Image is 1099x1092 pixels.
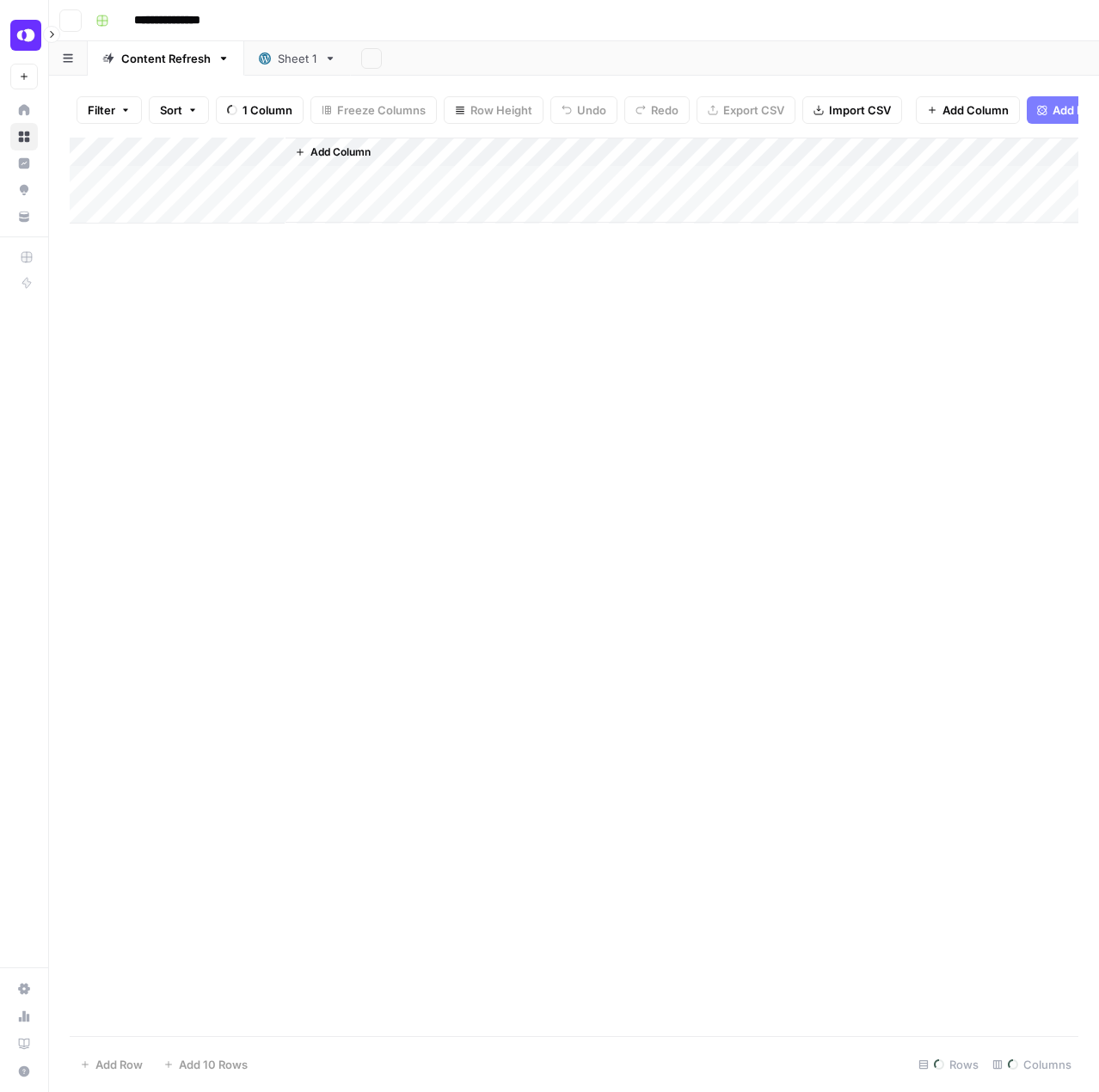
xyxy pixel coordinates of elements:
button: Add Row [70,1051,153,1078]
span: Row Height [470,101,532,119]
a: Settings [10,975,38,1003]
div: Columns [985,1051,1078,1078]
span: Redo [651,101,678,119]
a: Browse [10,123,38,150]
button: Freeze Columns [310,96,437,124]
button: Workspace: OpenPhone [10,14,38,57]
button: Add Column [288,141,378,163]
a: Learning Hub [10,1030,38,1058]
button: Help + Support [10,1058,38,1085]
div: Rows [912,1051,985,1078]
a: Sheet 1 [244,41,351,76]
span: 1 Column [243,101,292,119]
a: Home [10,96,38,124]
button: Redo [624,96,690,124]
a: Opportunities [10,176,38,204]
button: Add 10 Rows [153,1051,258,1078]
span: Add Column [942,101,1009,119]
div: Content Refresh [121,50,211,67]
a: Insights [10,150,38,177]
span: Add Column [310,144,371,160]
img: OpenPhone Logo [10,20,41,51]
button: Export CSV [697,96,795,124]
a: Usage [10,1003,38,1030]
button: Add Column [916,96,1020,124]
button: Filter [77,96,142,124]
button: Import CSV [802,96,902,124]
button: Undo [550,96,617,124]
span: Add Row [95,1056,143,1073]
span: Sort [160,101,182,119]
button: 1 Column [216,96,304,124]
button: Row Height [444,96,543,124]
span: Filter [88,101,115,119]
span: Add 10 Rows [179,1056,248,1073]
a: Your Data [10,203,38,230]
span: Export CSV [723,101,784,119]
button: Sort [149,96,209,124]
span: Import CSV [829,101,891,119]
div: Sheet 1 [278,50,317,67]
a: Content Refresh [88,41,244,76]
span: Freeze Columns [337,101,426,119]
span: Undo [577,101,606,119]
